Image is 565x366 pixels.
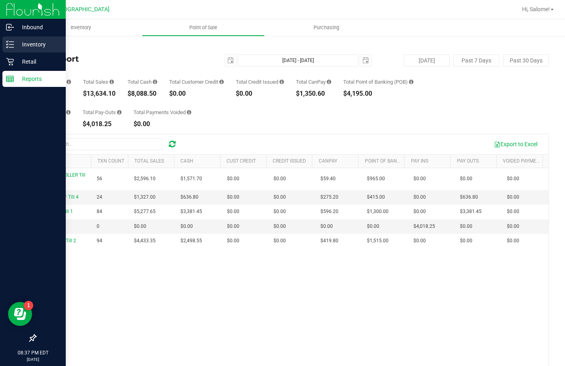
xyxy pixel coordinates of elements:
a: Point of Sale [142,19,265,36]
span: Point of Sale [178,24,228,31]
span: 24 [97,193,102,201]
i: Count of all successful payment transactions, possibly including voids, refunds, and cash-back fr... [67,79,71,84]
i: Sum of all voided payment transaction amounts (excluding tips and transaction fees) within the da... [187,110,191,115]
h4: Till Report [35,54,207,63]
span: $0.00 [413,237,426,245]
button: Past 30 Days [503,54,549,66]
span: $275.20 [320,193,338,201]
span: $0.00 [180,223,193,230]
span: $0.00 [134,223,146,230]
a: TXN Count [97,158,124,164]
span: $59.40 [320,175,336,183]
div: $0.00 [134,121,191,127]
span: 56 [97,175,102,183]
span: $0.00 [507,223,519,230]
i: Sum of all successful refund transaction amounts from purchase returns resulting in account credi... [279,79,284,84]
span: $0.00 [320,223,333,230]
div: $13,634.10 [83,90,115,97]
span: $0.00 [227,193,239,201]
div: $4,195.00 [343,90,413,97]
span: $415.00 [367,193,385,201]
span: $0.00 [227,223,239,230]
p: Inbound [14,22,62,32]
span: $0.00 [460,237,472,245]
div: $0.00 [169,90,224,97]
span: $0.00 [507,208,519,215]
span: $0.00 [273,223,286,230]
span: $0.00 [460,175,472,183]
span: $0.00 [367,223,379,230]
i: Sum of all successful, non-voided payment transaction amounts using CanPay (as well as manual Can... [327,79,331,84]
a: Voided Payments [503,158,545,164]
div: $1,350.60 [296,90,331,97]
span: $1,571.70 [180,175,202,183]
span: $596.20 [320,208,338,215]
span: $3,381.45 [180,208,202,215]
span: $636.80 [180,193,198,201]
iframe: Resource center unread badge [24,301,33,310]
p: Inventory [14,40,62,49]
p: Retail [14,57,62,66]
span: $965.00 [367,175,385,183]
span: 0 [97,223,99,230]
span: $0.00 [507,237,519,245]
span: $4,018.25 [413,223,435,230]
a: Total Sales [134,158,164,164]
i: Sum of all cash pay-outs removed from tills within the date range. [117,110,122,115]
span: Hi, Salome! [522,6,550,12]
span: $0.00 [460,223,472,230]
span: $5,277.65 [134,208,156,215]
span: $0.00 [507,175,519,183]
a: Cash [180,158,193,164]
div: $0.00 [236,90,284,97]
span: $0.00 [507,193,519,201]
i: Sum of the successful, non-voided point-of-banking payment transaction amounts, both via payment ... [409,79,413,84]
div: Total Payments Voided [134,110,191,115]
span: Inventory [60,24,102,31]
span: $1,515.00 [367,237,389,245]
span: $0.00 [227,208,239,215]
span: $636.80 [460,193,478,201]
a: Purchasing [265,19,387,36]
span: $0.00 [413,175,426,183]
div: Total CanPay [296,79,331,84]
div: Total Customer Credit [169,79,224,84]
inline-svg: Retail [6,58,14,66]
div: Total Sales [83,79,115,84]
span: $0.00 [273,208,286,215]
span: $0.00 [273,237,286,245]
span: $0.00 [413,208,426,215]
span: $0.00 [273,175,286,183]
inline-svg: Reports [6,75,14,83]
span: $0.00 [413,193,426,201]
p: Reports [14,74,62,84]
span: $1,327.00 [134,193,156,201]
a: Inventory [19,19,142,36]
span: $0.00 [227,175,239,183]
div: Total Point of Banking (POB) [343,79,413,84]
span: [GEOGRAPHIC_DATA] [55,6,109,13]
div: Total Credit Issued [236,79,284,84]
inline-svg: Inventory [6,40,14,48]
i: Sum of all cash pay-ins added to tills within the date range. [66,110,71,115]
a: Credit Issued [273,158,306,164]
inline-svg: Inbound [6,23,14,31]
div: $8,088.50 [128,90,157,97]
span: 94 [97,237,102,245]
span: $1,300.00 [367,208,389,215]
p: 08:37 PM EDT [4,349,62,356]
span: $3,381.45 [460,208,482,215]
p: [DATE] [4,356,62,362]
div: Total Cash [128,79,157,84]
a: Cust Credit [227,158,256,164]
div: $4,018.25 [83,121,122,127]
span: 84 [97,208,102,215]
iframe: Resource center [8,302,32,326]
span: Purchasing [303,24,350,31]
button: [DATE] [404,54,450,66]
i: Sum of all successful, non-voided payment transaction amounts using account credit as the payment... [219,79,224,84]
span: $0.00 [273,193,286,201]
a: Pay Ins [411,158,428,164]
button: Export to Excel [489,137,543,151]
